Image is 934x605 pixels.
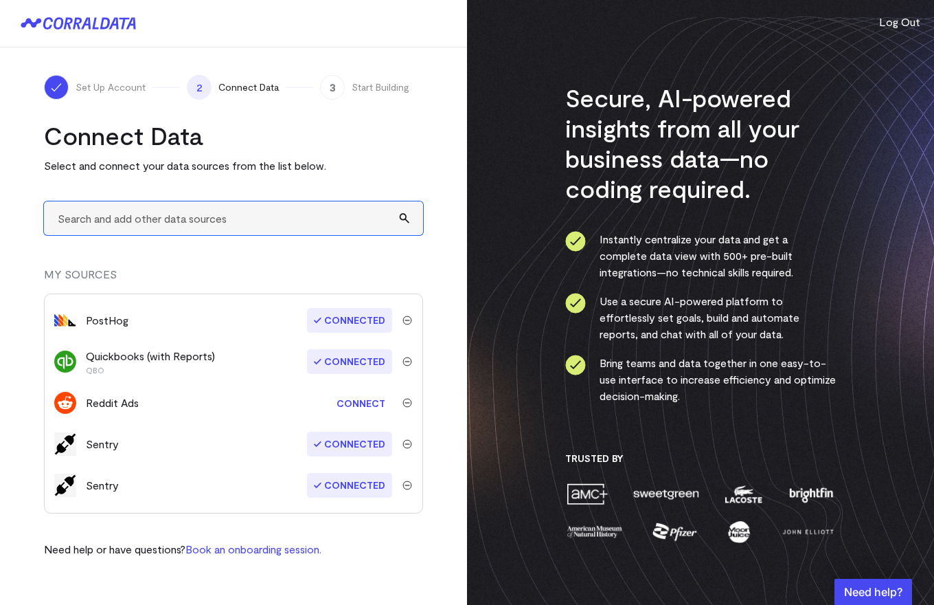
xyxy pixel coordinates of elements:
img: trash-40e54a27.svg [402,316,412,325]
h3: Trusted By [565,452,836,465]
button: Log Out [879,14,920,30]
img: john-elliott-25751c40.png [780,520,836,544]
p: QBO [86,364,215,375]
img: posthog-464a3171.svg [54,309,76,331]
img: pfizer-e137f5fc.png [651,520,698,544]
div: PostHog [86,312,128,329]
img: ico-check-white-5ff98cb1.svg [49,80,63,94]
h2: Connect Data [44,120,423,151]
h3: Secure, AI-powered insights from all your business data—no coding required. [565,82,836,203]
a: Connect [330,390,392,416]
div: Sentry [86,477,119,494]
li: Instantly centralize your data and get a complete data view with 500+ pre-built integrations—no t... [565,231,836,280]
li: Use a secure AI-powered platform to effortlessly set goals, build and automate reports, and chat ... [565,293,836,342]
a: Book an onboarding session. [185,542,321,555]
span: Connected [307,432,392,456]
span: Start Building [352,80,409,94]
span: 2 [187,75,212,100]
span: 3 [320,75,345,100]
img: quickbooks-67797952.svg [54,351,76,373]
img: reddit_ads-149c8797.svg [54,392,76,414]
img: ico-check-circle-4b19435c.svg [565,231,586,252]
img: trash-40e54a27.svg [402,439,412,449]
img: sweetgreen-1d1fb32c.png [632,482,700,506]
p: Need help or have questions? [44,541,321,558]
div: Quickbooks (with Reports) [86,348,215,375]
img: amnh-5afada46.png [565,520,624,544]
div: Reddit Ads [86,395,139,411]
span: Connected [307,308,392,333]
p: Select and connect your data sources from the list below. [44,157,423,174]
img: trash-40e54a27.svg [402,357,412,366]
li: Bring teams and data together in one easy-to-use interface to increase efficiency and optimize de... [565,355,836,404]
img: default-f74cbd8b.png [54,432,76,456]
img: amc-0b11a8f1.png [565,482,609,506]
img: default-f74cbd8b.png [54,474,76,497]
img: moon-juice-c312e729.png [725,520,753,544]
span: Connected [307,349,392,374]
img: brightfin-a251e171.png [786,482,836,506]
span: Set Up Account [76,80,146,94]
div: Sentry [86,436,119,452]
img: trash-40e54a27.svg [402,481,412,490]
img: ico-check-circle-4b19435c.svg [565,293,586,313]
input: Search and add other data sources [44,201,423,235]
span: Connect Data [218,80,279,94]
span: Connected [307,473,392,498]
img: ico-check-circle-4b19435c.svg [565,355,586,375]
img: lacoste-7a6b0538.png [723,482,764,506]
div: MY SOURCES [44,266,423,294]
img: trash-40e54a27.svg [402,398,412,408]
